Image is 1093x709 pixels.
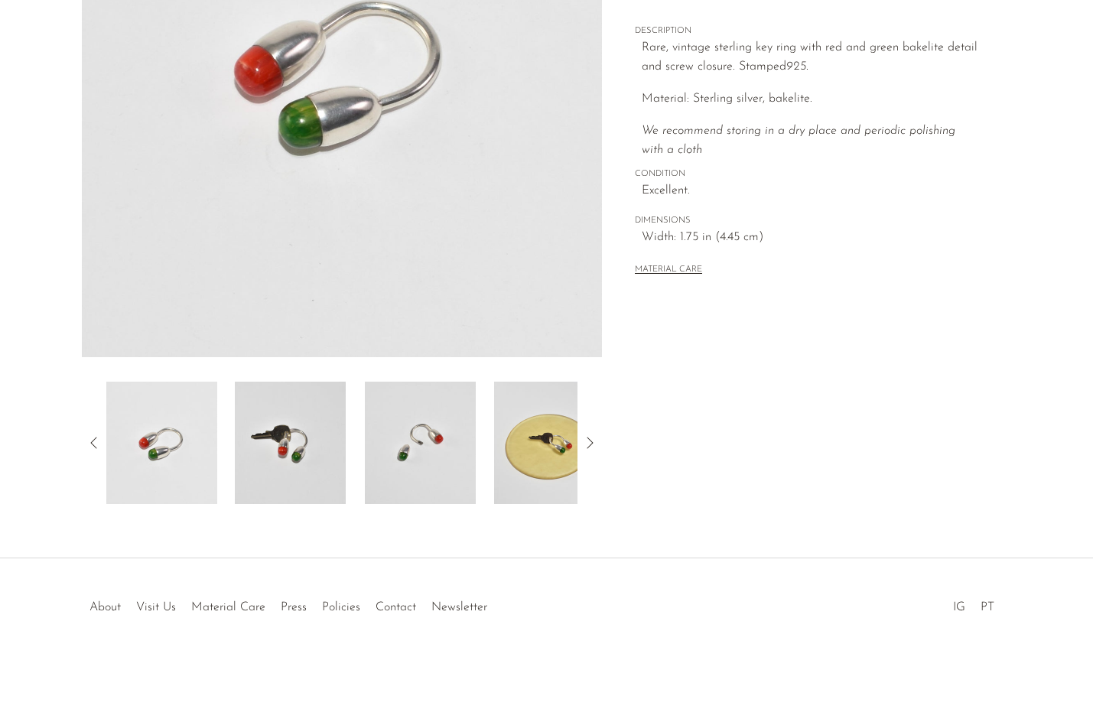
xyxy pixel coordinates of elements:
p: Rare, vintage sterling key ring with red and green bakelite detail and screw closure. Stamped [642,38,979,77]
a: Material Care [191,601,265,613]
a: Contact [376,601,416,613]
button: MATERIAL CARE [635,265,702,276]
ul: Quick links [82,589,495,618]
a: Visit Us [136,601,176,613]
a: Policies [322,601,360,613]
span: DESCRIPTION [635,24,979,38]
a: IG [953,601,965,613]
span: Excellent. [642,181,979,201]
a: About [89,601,121,613]
a: Press [281,601,307,613]
img: Red and Green Key Ring [106,382,217,504]
span: CONDITION [635,167,979,181]
img: Red and Green Key Ring [365,382,476,504]
span: DIMENSIONS [635,214,979,228]
ul: Social Medias [945,589,1002,618]
img: Red and Green Key Ring [235,382,346,504]
em: 925. [786,60,808,73]
p: Material: Sterling silver, bakelite. [642,89,979,109]
i: We recommend storing in a dry place and periodic polishing with a cloth [642,125,955,157]
span: Width: 1.75 in (4.45 cm) [642,228,979,248]
img: Red and Green Key Ring [494,382,605,504]
a: PT [981,601,994,613]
